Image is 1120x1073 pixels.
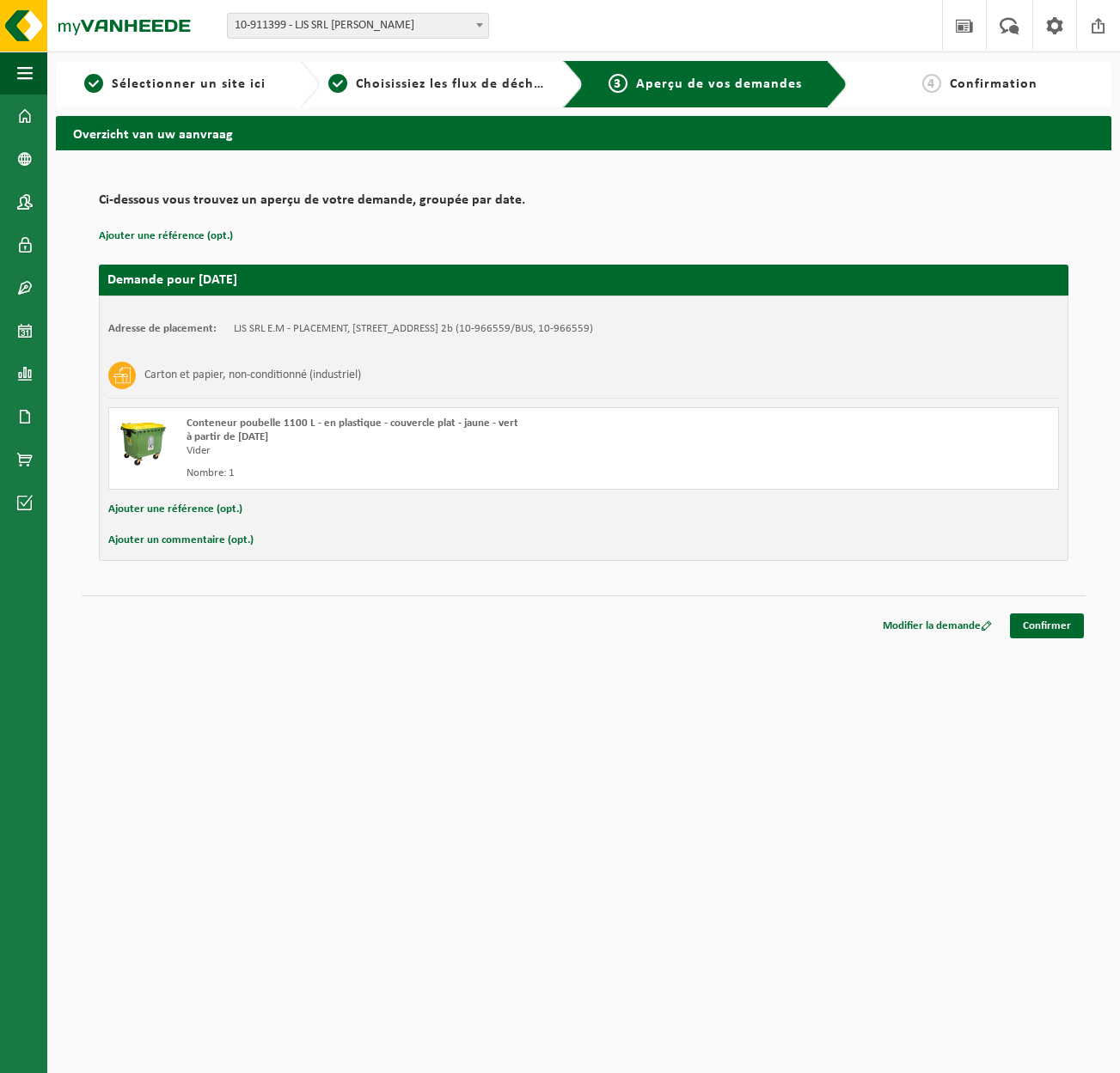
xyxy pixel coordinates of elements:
[609,74,627,93] span: 3
[234,322,593,336] td: LJS SRL E.M - PLACEMENT, [STREET_ADDRESS] 2b (10-966559/BUS, 10-966559)
[112,77,266,91] span: Sélectionner un site ici
[187,466,652,480] div: Nombre: 1
[187,418,518,429] span: Conteneur poubelle 1100 L - en plastique - couvercle plat - jaune - vert
[99,225,233,247] button: Ajouter une référence (opt.)
[108,529,254,552] button: Ajouter un commentaire (opt.)
[56,116,1111,149] h2: Overzicht van uw aanvraag
[636,77,802,91] span: Aperçu de vos demandes
[328,74,549,94] a: 2Choisissiez les flux de déchets et récipients
[108,498,242,521] button: Ajouter une référence (opt.)
[922,74,941,93] span: 4
[227,13,489,39] span: 10-911399 - LJS SRL E.M - KAIN
[64,74,285,94] a: 1Sélectionner un site ici
[84,74,103,93] span: 1
[118,417,169,468] img: WB-1100-HPE-GN-50.png
[870,613,1005,638] a: Modifier la demande
[356,77,642,91] span: Choisissiez les flux de déchets et récipients
[108,323,217,334] strong: Adresse de placement:
[328,74,347,93] span: 2
[144,362,361,389] h3: Carton et papier, non-conditionné (industriel)
[187,444,652,458] div: Vider
[99,193,1068,216] h2: Ci-dessous vous trouvez un aperçu de votre demande, groupée par date.
[228,14,488,38] span: 10-911399 - LJS SRL E.M - KAIN
[950,77,1037,91] span: Confirmation
[107,273,237,287] strong: Demande pour [DATE]
[1010,613,1084,638] a: Confirmer
[187,431,268,442] strong: à partir de [DATE]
